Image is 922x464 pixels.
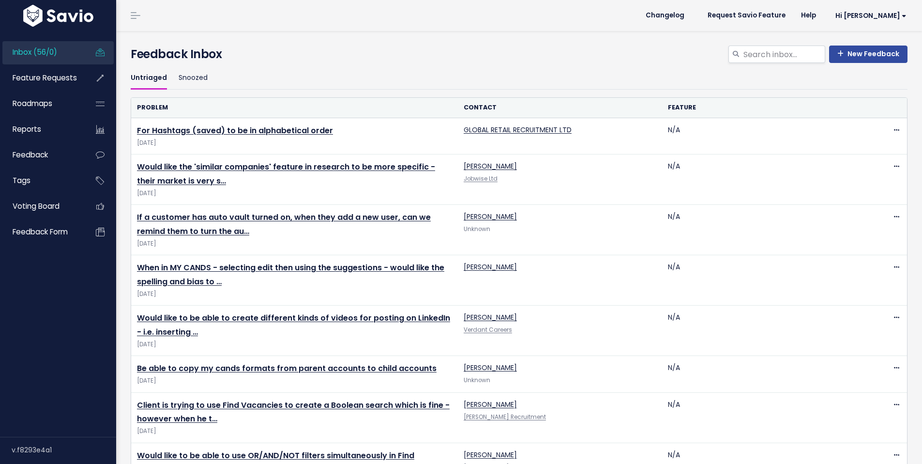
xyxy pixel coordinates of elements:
a: Jobwise Ltd [464,175,498,183]
td: N/A [662,356,866,392]
a: Would like the 'similar companies' feature in research to be more specific - their market is very s… [137,161,435,186]
a: [PERSON_NAME] [464,312,517,322]
h4: Feedback Inbox [131,46,907,63]
a: Roadmaps [2,93,80,115]
a: Feature Requests [2,67,80,89]
span: Hi [PERSON_NAME] [835,12,907,19]
span: Unknown [464,376,490,384]
img: logo-white.9d6f32f41409.svg [21,5,96,27]
span: Unknown [464,225,490,233]
a: Snoozed [179,67,208,90]
td: N/A [662,155,866,205]
a: Reports [2,118,80,140]
span: Tags [13,175,30,186]
a: Help [793,8,824,23]
span: Roadmaps [13,98,52,108]
a: Inbox (56/0) [2,41,80,63]
a: [PERSON_NAME] [464,161,517,171]
span: [DATE] [137,138,452,148]
a: [PERSON_NAME] [464,363,517,372]
span: Reports [13,124,41,134]
a: Voting Board [2,195,80,217]
span: [DATE] [137,188,452,199]
span: Inbox (56/0) [13,47,57,57]
a: Feedback form [2,221,80,243]
td: N/A [662,392,866,443]
input: Search inbox... [742,46,825,63]
td: N/A [662,306,866,356]
span: Feedback form [13,227,68,237]
th: Contact [458,98,662,118]
span: [DATE] [137,239,452,249]
a: GLOBAL RETAIL RECRUITMENT LTD [464,125,572,135]
th: Problem [131,98,458,118]
td: N/A [662,205,866,255]
a: When in MY CANDS - selecting edit then using the suggestions - would like the spelling and bias to … [137,262,444,287]
a: Untriaged [131,67,167,90]
a: Client is trying to use Find Vacancies to create a Boolean search which is fine - however when he t… [137,400,450,425]
span: [DATE] [137,376,452,386]
a: New Feedback [829,46,907,63]
td: N/A [662,118,866,155]
a: If a customer has auto vault turned on, when they add a new user, can we remind them to turn the au… [137,212,431,237]
a: Tags [2,170,80,192]
span: Feature Requests [13,73,77,83]
a: [PERSON_NAME] Recruitment [464,413,546,421]
a: Be able to copy my cands formats from parent accounts to child accounts [137,363,437,374]
span: Voting Board [13,201,60,211]
span: [DATE] [137,426,452,436]
a: [PERSON_NAME] [464,212,517,221]
a: Feedback [2,144,80,166]
a: Would like to be able to create different kinds of videos for posting on LinkedIn - i.e. inserting … [137,312,450,338]
span: Changelog [646,12,684,19]
a: Request Savio Feature [700,8,793,23]
a: Hi [PERSON_NAME] [824,8,914,23]
div: v.f8293e4a1 [12,437,116,463]
span: [DATE] [137,340,452,350]
td: N/A [662,255,866,306]
a: Verdant Careers [464,326,512,334]
a: [PERSON_NAME] [464,262,517,272]
a: [PERSON_NAME] [464,400,517,409]
ul: Filter feature requests [131,67,907,90]
span: [DATE] [137,289,452,299]
a: For Hashtags (saved) to be in alphabetical order [137,125,333,136]
a: [PERSON_NAME] [464,450,517,460]
th: Feature [662,98,866,118]
span: Feedback [13,150,48,160]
